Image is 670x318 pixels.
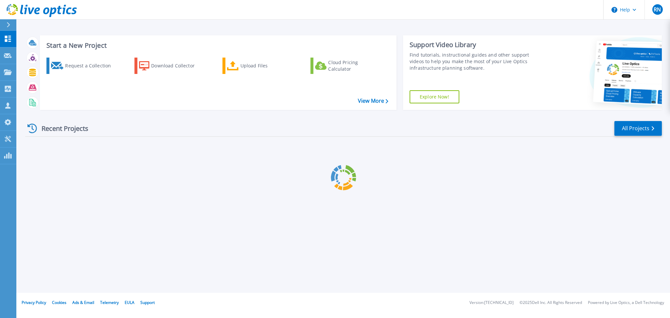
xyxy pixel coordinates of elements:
[52,300,66,305] a: Cookies
[358,98,388,104] a: View More
[410,52,542,71] div: Find tutorials, instructional guides and other support videos to help you make the most of your L...
[222,58,295,74] a: Upload Files
[310,58,383,74] a: Cloud Pricing Calculator
[65,59,117,72] div: Request a Collection
[72,300,94,305] a: Ads & Email
[520,301,582,305] li: © 2025 Dell Inc. All Rights Reserved
[46,42,388,49] h3: Start a New Project
[654,7,661,12] span: RN
[240,59,293,72] div: Upload Files
[22,300,46,305] a: Privacy Policy
[134,58,207,74] a: Download Collector
[46,58,119,74] a: Request a Collection
[469,301,514,305] li: Version: [TECHNICAL_ID]
[328,59,380,72] div: Cloud Pricing Calculator
[100,300,119,305] a: Telemetry
[25,120,97,136] div: Recent Projects
[151,59,203,72] div: Download Collector
[410,41,542,49] div: Support Video Library
[140,300,155,305] a: Support
[125,300,134,305] a: EULA
[588,301,664,305] li: Powered by Live Optics, a Dell Technology
[410,90,459,103] a: Explore Now!
[614,121,662,136] a: All Projects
